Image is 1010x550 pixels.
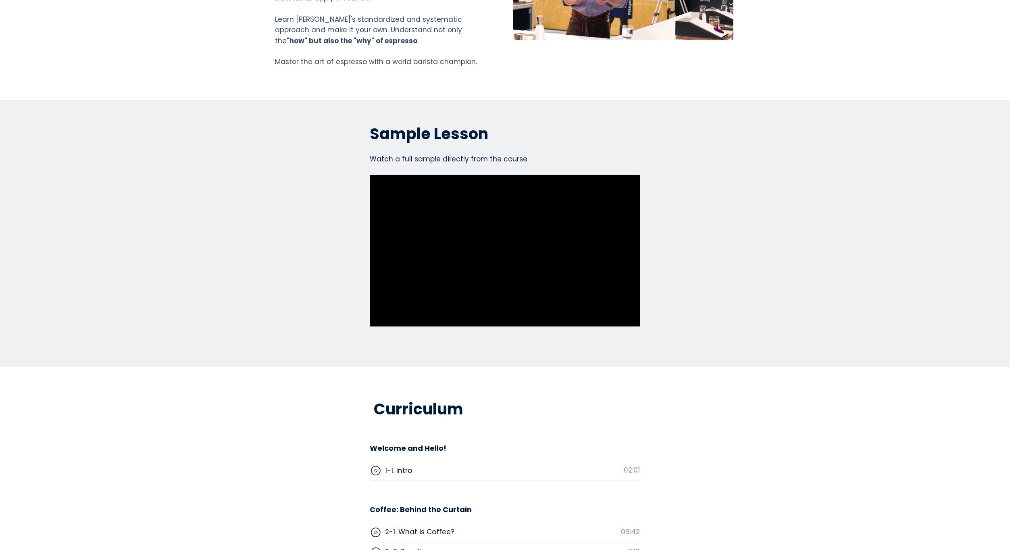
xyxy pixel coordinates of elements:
h2: Sample Lesson [364,124,646,144]
h3: Coffee: Behind the Curtain [370,505,472,514]
h3: Welcome and Hello! [370,443,447,453]
div: Learn [PERSON_NAME]'s standardized and systematic approach and make it your own. Understand not o... [275,14,496,56]
div: 1-1. Intro [385,465,412,476]
div: Watch a full sample directly from the course [364,154,646,164]
strong: "how" but also the "why" of espresso [287,36,418,46]
div: 2-1. What is Coffee? [385,527,455,537]
h2: Curriculum [364,399,646,419]
div: 09:42 [621,527,640,537]
div: 02:01 [624,465,640,475]
div: Master the art of espresso with a world barista champion. [275,56,496,67]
